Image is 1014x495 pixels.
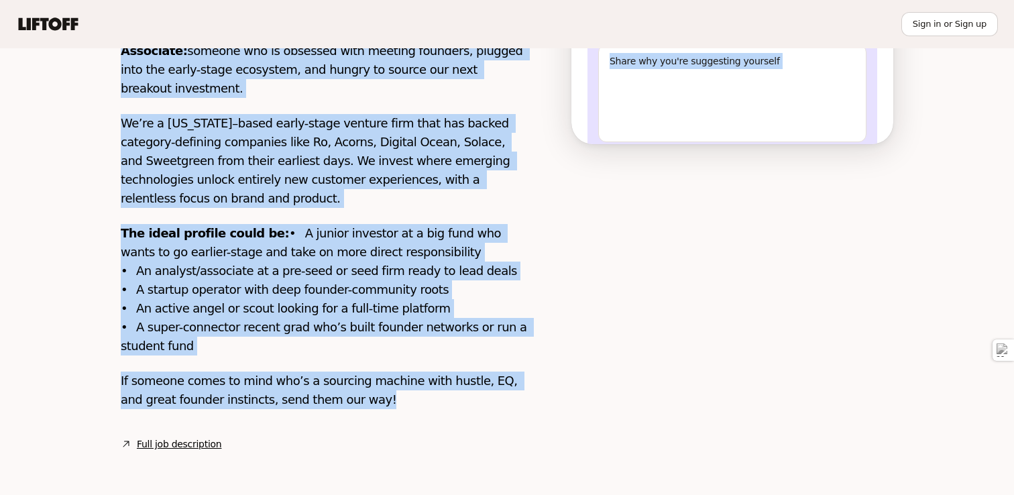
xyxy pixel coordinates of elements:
[137,436,221,452] a: Full job description
[121,224,528,355] p: • A junior investor at a big fund who wants to go earlier-stage and take on more direct responsib...
[901,12,998,36] button: Sign in or Sign up
[121,372,528,409] p: If someone comes to mind who’s a sourcing machine with hustle, EQ, and great founder instincts, s...
[121,23,528,98] p: someone who is obsessed with meeting founders, plugged into the early-stage ecosystem, and hungry...
[121,114,528,208] p: We’re a [US_STATE]–based early-stage venture firm that has backed category-defining companies lik...
[121,226,289,240] strong: The ideal profile could be:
